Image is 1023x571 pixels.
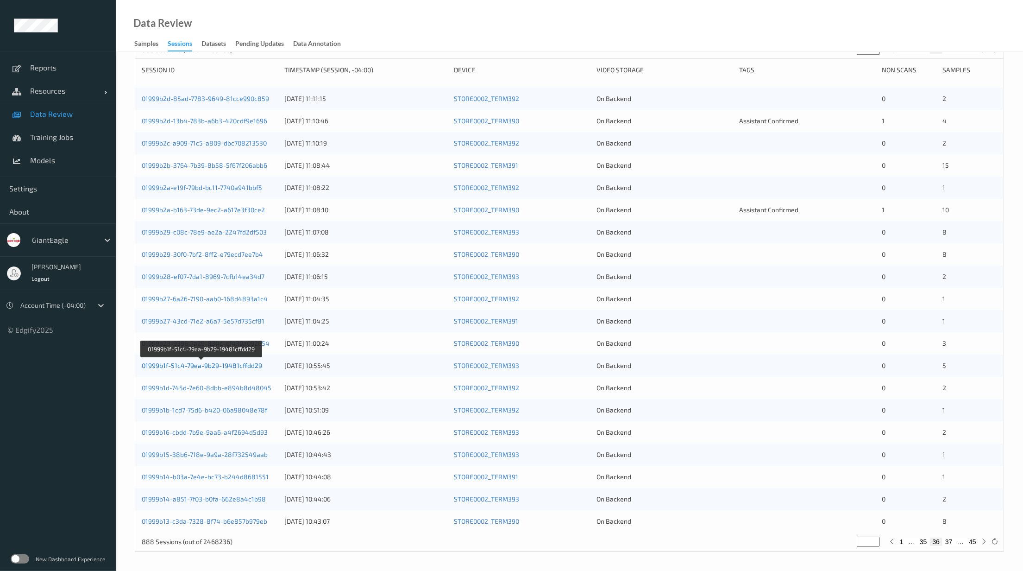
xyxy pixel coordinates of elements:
[454,495,519,503] a: STORE0002_TERM393
[955,538,967,546] button: ...
[596,495,733,504] div: On Backend
[284,383,448,393] div: [DATE] 10:53:42
[596,116,733,126] div: On Backend
[942,473,945,481] span: 1
[454,428,519,436] a: STORE0002_TERM393
[942,228,947,236] span: 8
[882,161,885,169] span: 0
[284,317,448,326] div: [DATE] 11:04:25
[942,161,949,169] span: 15
[142,117,267,125] a: 01999b2d-13b4-783b-a6b3-420cdf9e1696
[142,161,267,169] a: 01999b2b-3764-7b39-8b58-5f67f206abb6
[454,362,519,369] a: STORE0002_TERM393
[942,273,946,280] span: 2
[134,39,158,51] div: Samples
[133,19,192,28] div: Data Review
[882,473,885,481] span: 0
[930,538,943,546] button: 36
[942,206,949,214] span: 10
[134,38,168,51] a: Samples
[284,406,448,415] div: [DATE] 10:51:09
[454,184,519,191] a: STORE0002_TERM392
[942,362,946,369] span: 5
[882,117,885,125] span: 1
[596,272,733,281] div: On Backend
[284,294,448,304] div: [DATE] 11:04:35
[942,339,946,347] span: 3
[882,384,885,392] span: 0
[142,362,262,369] a: 01999b1f-51c4-79ea-9b29-19481cffdd29
[293,38,350,51] a: Data Annotation
[596,361,733,370] div: On Backend
[284,250,448,259] div: [DATE] 11:06:32
[942,538,955,546] button: 37
[142,384,271,392] a: 01999b1d-745d-7e60-8dbb-e894b8d48045
[284,517,448,526] div: [DATE] 10:43:07
[596,294,733,304] div: On Backend
[882,65,936,75] div: Non Scans
[142,495,266,503] a: 01999b14-a851-7f03-b0fa-662e8a4c1b98
[454,65,590,75] div: Device
[882,206,885,214] span: 1
[454,450,519,458] a: STORE0002_TERM393
[142,139,267,147] a: 01999b2c-a909-71c5-a809-dbc708213530
[882,184,885,191] span: 0
[906,538,917,546] button: ...
[882,362,885,369] span: 0
[596,94,733,103] div: On Backend
[142,184,262,191] a: 01999b2a-e19f-79bd-bc11-7740a941bbf5
[596,383,733,393] div: On Backend
[454,406,519,414] a: STORE0002_TERM392
[284,272,448,281] div: [DATE] 11:06:15
[454,473,518,481] a: STORE0002_TERM391
[942,384,946,392] span: 2
[284,450,448,459] div: [DATE] 10:44:43
[942,517,947,525] span: 8
[454,339,519,347] a: STORE0002_TERM390
[142,95,269,102] a: 01999b2d-85ad-7783-9649-81cce990c859
[284,228,448,237] div: [DATE] 11:07:08
[142,250,263,258] a: 01999b29-30f0-7bf2-8ff2-e79ecd7ee7b4
[142,537,232,546] p: 888 Sessions (out of 2468236)
[284,428,448,437] div: [DATE] 10:46:26
[942,250,947,258] span: 8
[596,339,733,348] div: On Backend
[284,116,448,126] div: [DATE] 11:10:46
[942,495,946,503] span: 2
[882,495,885,503] span: 0
[454,117,519,125] a: STORE0002_TERM390
[454,206,519,214] a: STORE0002_TERM390
[942,450,945,458] span: 1
[293,39,341,51] div: Data Annotation
[142,406,267,414] a: 01999b1b-1cd7-75d6-b420-06a98048e78f
[596,65,733,75] div: Video Storage
[596,183,733,192] div: On Backend
[454,250,519,258] a: STORE0002_TERM390
[142,339,270,347] a: 01999b23-9396-7a29-834c-ef430a092654
[142,295,268,303] a: 01999b27-6a26-7190-aab0-168d4893a1c4
[168,39,192,51] div: Sessions
[739,117,798,125] span: Assistant Confirmed
[942,295,945,303] span: 1
[882,250,885,258] span: 0
[596,250,733,259] div: On Backend
[284,139,448,148] div: [DATE] 11:10:19
[201,39,226,51] div: Datasets
[284,161,448,170] div: [DATE] 11:08:44
[454,517,519,525] a: STORE0002_TERM390
[454,295,519,303] a: STORE0002_TERM392
[942,428,946,436] span: 2
[142,206,265,214] a: 01999b2a-b163-73de-9ec2-a617e3f30ce2
[201,38,235,51] a: Datasets
[882,406,885,414] span: 0
[942,95,946,102] span: 2
[284,205,448,215] div: [DATE] 11:08:10
[882,317,885,325] span: 0
[142,228,267,236] a: 01999b29-c08c-78e9-ae2a-2247fd2df503
[142,65,278,75] div: Session ID
[142,317,264,325] a: 01999b27-43cd-71e2-a6a7-5e57d735cf81
[454,161,518,169] a: STORE0002_TERM391
[454,273,519,280] a: STORE0002_TERM393
[942,117,947,125] span: 4
[284,94,448,103] div: [DATE] 11:11:15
